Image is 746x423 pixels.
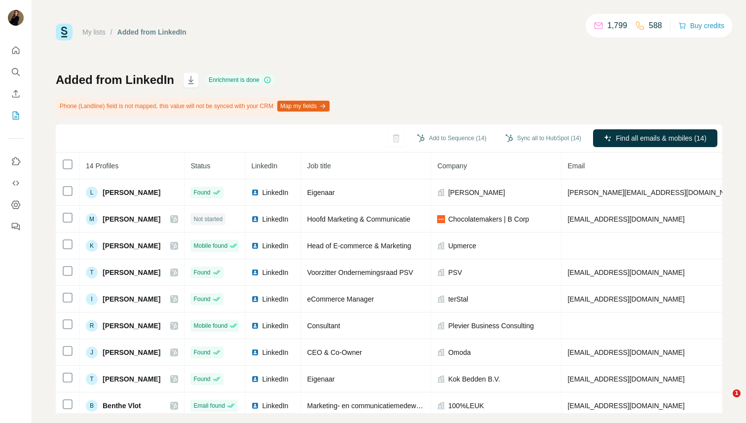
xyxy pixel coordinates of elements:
[262,321,288,331] span: LinkedIn
[82,28,106,36] a: My lists
[103,241,160,251] span: [PERSON_NAME]
[607,20,627,32] p: 1,799
[251,215,259,223] img: LinkedIn logo
[86,213,98,225] div: M
[103,188,160,197] span: [PERSON_NAME]
[448,214,529,224] span: Chocolatemakers | B Corp
[251,162,277,170] span: LinkedIn
[567,162,585,170] span: Email
[448,188,505,197] span: [PERSON_NAME]
[8,196,24,214] button: Dashboard
[251,348,259,356] img: LinkedIn logo
[616,133,707,143] span: Find all emails & mobiles (14)
[193,321,227,330] span: Mobile found
[251,322,259,330] img: LinkedIn logo
[307,215,410,223] span: Hoofd Marketing & Communicatie
[8,218,24,235] button: Feedback
[567,215,684,223] span: [EMAIL_ADDRESS][DOMAIN_NAME]
[733,389,741,397] span: 1
[193,188,210,197] span: Found
[307,375,335,383] span: Eigenaar
[103,294,160,304] span: [PERSON_NAME]
[251,402,259,410] img: LinkedIn logo
[193,241,227,250] span: Mobile found
[262,268,288,277] span: LinkedIn
[56,98,332,115] div: Phone (Landline) field is not mapped, this value will not be synced with your CRM
[117,27,186,37] div: Added from LinkedIn
[262,347,288,357] span: LinkedIn
[86,400,98,412] div: B
[103,347,160,357] span: [PERSON_NAME]
[262,241,288,251] span: LinkedIn
[277,101,330,112] button: Map my fields
[8,153,24,170] button: Use Surfe on LinkedIn
[193,401,224,410] span: Email found
[251,375,259,383] img: LinkedIn logo
[262,401,288,411] span: LinkedIn
[262,188,288,197] span: LinkedIn
[678,19,724,33] button: Buy credits
[649,20,662,32] p: 588
[307,322,340,330] span: Consultant
[448,401,484,411] span: 100%LEUK
[8,85,24,103] button: Enrich CSV
[111,27,112,37] li: /
[193,268,210,277] span: Found
[86,293,98,305] div: I
[251,295,259,303] img: LinkedIn logo
[593,129,717,147] button: Find all emails & mobiles (14)
[193,215,223,224] span: Not started
[206,74,274,86] div: Enrichment is done
[307,348,362,356] span: CEO & Co-Owner
[567,402,684,410] span: [EMAIL_ADDRESS][DOMAIN_NAME]
[8,41,24,59] button: Quick start
[712,389,736,413] iframe: Intercom live chat
[567,375,684,383] span: [EMAIL_ADDRESS][DOMAIN_NAME]
[86,162,118,170] span: 14 Profiles
[262,214,288,224] span: LinkedIn
[448,374,500,384] span: Kok Bedden B.V.
[567,189,741,196] span: [PERSON_NAME][EMAIL_ADDRESS][DOMAIN_NAME]
[193,375,210,384] span: Found
[86,267,98,278] div: T
[448,294,468,304] span: terStal
[410,131,493,146] button: Add to Sequence (14)
[567,295,684,303] span: [EMAIL_ADDRESS][DOMAIN_NAME]
[251,189,259,196] img: LinkedIn logo
[103,321,160,331] span: [PERSON_NAME]
[103,214,160,224] span: [PERSON_NAME]
[307,402,469,410] span: Marketing- en communicatiemedewerker 100%LEUK
[437,215,445,223] img: company-logo
[307,242,411,250] span: Head of E-commerce & Marketing
[8,10,24,26] img: Avatar
[193,348,210,357] span: Found
[56,72,174,88] h1: Added from LinkedIn
[307,162,331,170] span: Job title
[86,373,98,385] div: T
[498,131,588,146] button: Sync all to HubSpot (14)
[8,63,24,81] button: Search
[448,268,462,277] span: PSV
[437,162,467,170] span: Company
[307,295,373,303] span: eCommerce Manager
[307,269,413,276] span: Voorzitter Ondernemingsraad PSV
[251,269,259,276] img: LinkedIn logo
[193,295,210,304] span: Found
[86,187,98,198] div: L
[86,346,98,358] div: J
[262,294,288,304] span: LinkedIn
[56,24,73,40] img: Surfe Logo
[448,321,534,331] span: Plevier Business Consulting
[448,347,471,357] span: Omoda
[251,242,259,250] img: LinkedIn logo
[448,241,476,251] span: Upmerce
[307,189,335,196] span: Eigenaar
[8,107,24,124] button: My lists
[103,374,160,384] span: [PERSON_NAME]
[190,162,210,170] span: Status
[103,268,160,277] span: [PERSON_NAME]
[86,240,98,252] div: K
[262,374,288,384] span: LinkedIn
[86,320,98,332] div: R
[8,174,24,192] button: Use Surfe API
